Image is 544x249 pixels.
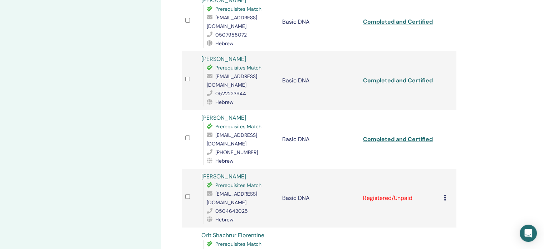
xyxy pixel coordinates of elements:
[201,114,246,121] a: [PERSON_NAME]
[215,149,258,155] span: [PHONE_NUMBER]
[279,51,359,110] td: Basic DNA
[215,182,261,188] span: Prerequisites Match
[215,216,234,223] span: Hebrew
[207,73,257,88] span: [EMAIL_ADDRESS][DOMAIN_NAME]
[207,132,257,147] span: [EMAIL_ADDRESS][DOMAIN_NAME]
[215,32,247,38] span: 0507958072
[201,231,264,239] a: Orit Shachrur Florentine
[207,14,257,29] span: [EMAIL_ADDRESS][DOMAIN_NAME]
[215,40,234,47] span: Hebrew
[363,18,433,25] a: Completed and Certified
[215,90,246,97] span: 0522223944
[207,191,257,206] span: [EMAIL_ADDRESS][DOMAIN_NAME]
[215,158,234,164] span: Hebrew
[201,55,246,63] a: [PERSON_NAME]
[215,208,248,214] span: 0504642025
[215,64,261,71] span: Prerequisites Match
[363,77,433,84] a: Completed and Certified
[279,169,359,228] td: Basic DNA
[279,110,359,169] td: Basic DNA
[520,225,537,242] div: Open Intercom Messenger
[215,99,234,105] span: Hebrew
[363,135,433,143] a: Completed and Certified
[215,241,261,247] span: Prerequisites Match
[215,123,261,130] span: Prerequisites Match
[201,173,246,180] a: [PERSON_NAME]
[215,6,261,12] span: Prerequisites Match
